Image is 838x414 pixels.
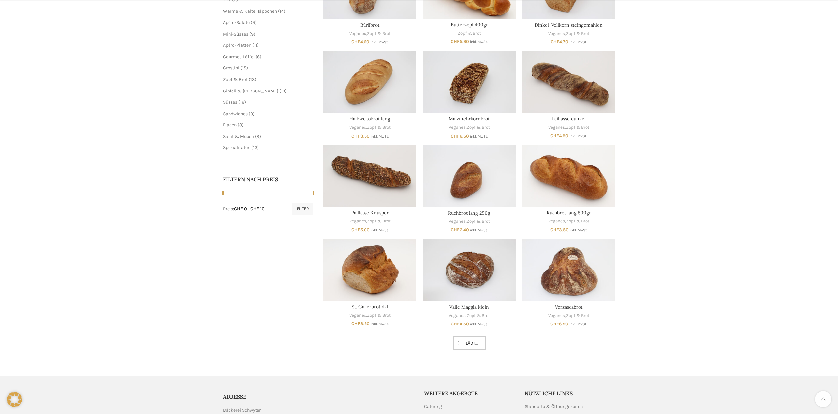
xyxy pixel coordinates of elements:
a: Zopf & Brot [467,313,490,319]
small: inkl. MwSt. [569,40,587,44]
a: Zopf & Brot [458,30,481,37]
a: Malzmehrkornbrot [423,51,516,113]
button: Filter [292,203,313,215]
a: Ruchbrot lang 250g [448,210,490,216]
span: 13 [253,145,257,150]
a: Veganes [349,218,366,224]
div: , [323,31,416,37]
a: Fladen [223,122,237,128]
a: Zopf & Brot [566,218,589,224]
span: 13 [281,88,285,94]
span: 9 [252,20,255,25]
span: CHF [451,321,460,327]
a: Zopf & Brot [367,218,391,224]
small: inkl. MwSt. [371,134,389,139]
bdi: 5.90 [451,39,469,44]
span: Lädt... [460,341,478,346]
span: 9 [250,111,253,116]
a: Halbweissbrot lang [323,51,416,113]
a: Paillasse dunkel [552,116,586,122]
span: Apéro-Platten [223,42,251,48]
small: inkl. MwSt. [470,322,488,326]
h5: Weitere Angebote [424,390,515,397]
a: Zopf & Brot [367,31,391,37]
a: Veganes [449,313,466,319]
a: Zopf & Brot [467,219,490,225]
a: Catering [424,403,443,410]
small: inkl. MwSt. [370,40,388,44]
h5: Nützliche Links [525,390,615,397]
div: Preis: — [223,206,265,212]
a: Veganes [548,31,565,37]
a: Butterzopf 400gr [451,22,488,28]
small: inkl. MwSt. [569,322,587,326]
a: Scroll to top button [815,391,831,407]
bdi: 3.50 [351,133,370,139]
a: Veganes [349,312,366,319]
small: inkl. MwSt. [470,134,488,139]
div: , [522,218,615,224]
span: CHF [451,227,460,233]
a: Paillasse dunkel [522,51,615,113]
span: CHF [550,321,559,327]
a: Ruchbrot lang 500gr [522,145,615,207]
bdi: 2.40 [451,227,469,233]
span: Bäckerei Schwyter [223,407,261,414]
small: inkl. MwSt. [569,134,587,138]
span: CHF [550,227,559,233]
a: Verzascabrot [555,304,582,310]
a: Zopf & Brot [467,124,490,131]
a: St. Gallerbrot dkl [323,239,416,301]
div: , [522,313,615,319]
small: inkl. MwSt. [470,228,488,232]
span: CHF 10 [250,206,265,212]
a: Valle Maggia klein [449,304,489,310]
a: Spezialitäten [223,145,250,150]
small: inkl. MwSt. [371,322,389,326]
a: Verzascabrot [522,239,615,301]
a: Veganes [449,124,466,131]
a: Gipfeli & [PERSON_NAME] [223,88,278,94]
bdi: 6.50 [451,133,469,139]
small: inkl. MwSt. [470,40,488,44]
a: Halbweissbrot lang [349,116,390,122]
span: Apéro-Salate [223,20,250,25]
span: Sandwiches [223,111,248,116]
bdi: 5.00 [351,227,370,233]
span: Crostini [223,65,239,71]
a: Standorte & Öffnungszeiten [525,403,583,410]
span: CHF [451,39,460,44]
span: 15 [242,65,246,71]
small: inkl. MwSt. [371,228,389,232]
a: Veganes [449,219,466,225]
bdi: 6.50 [550,321,568,327]
span: 11 [254,42,257,48]
a: Veganes [349,31,366,37]
a: Gourmet-Löffel [223,54,255,60]
a: Bürlibrot [360,22,379,28]
span: CHF [351,321,360,326]
a: Süsses [223,99,237,105]
bdi: 3.50 [351,321,370,326]
span: CHF [351,133,360,139]
a: Veganes [349,124,366,131]
div: , [323,312,416,319]
a: Zopf & Brot [223,77,248,82]
a: Zopf & Brot [367,124,391,131]
span: CHF [351,39,360,45]
bdi: 4.50 [451,321,469,327]
a: Warme & Kalte Häppchen [223,8,277,14]
span: CHF [451,133,460,139]
a: Zopf & Brot [367,312,391,319]
div: , [522,31,615,37]
div: , [423,313,516,319]
small: inkl. MwSt. [570,228,587,232]
bdi: 4.50 [351,39,369,45]
span: CHF 0 [234,206,247,212]
span: 14 [280,8,284,14]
